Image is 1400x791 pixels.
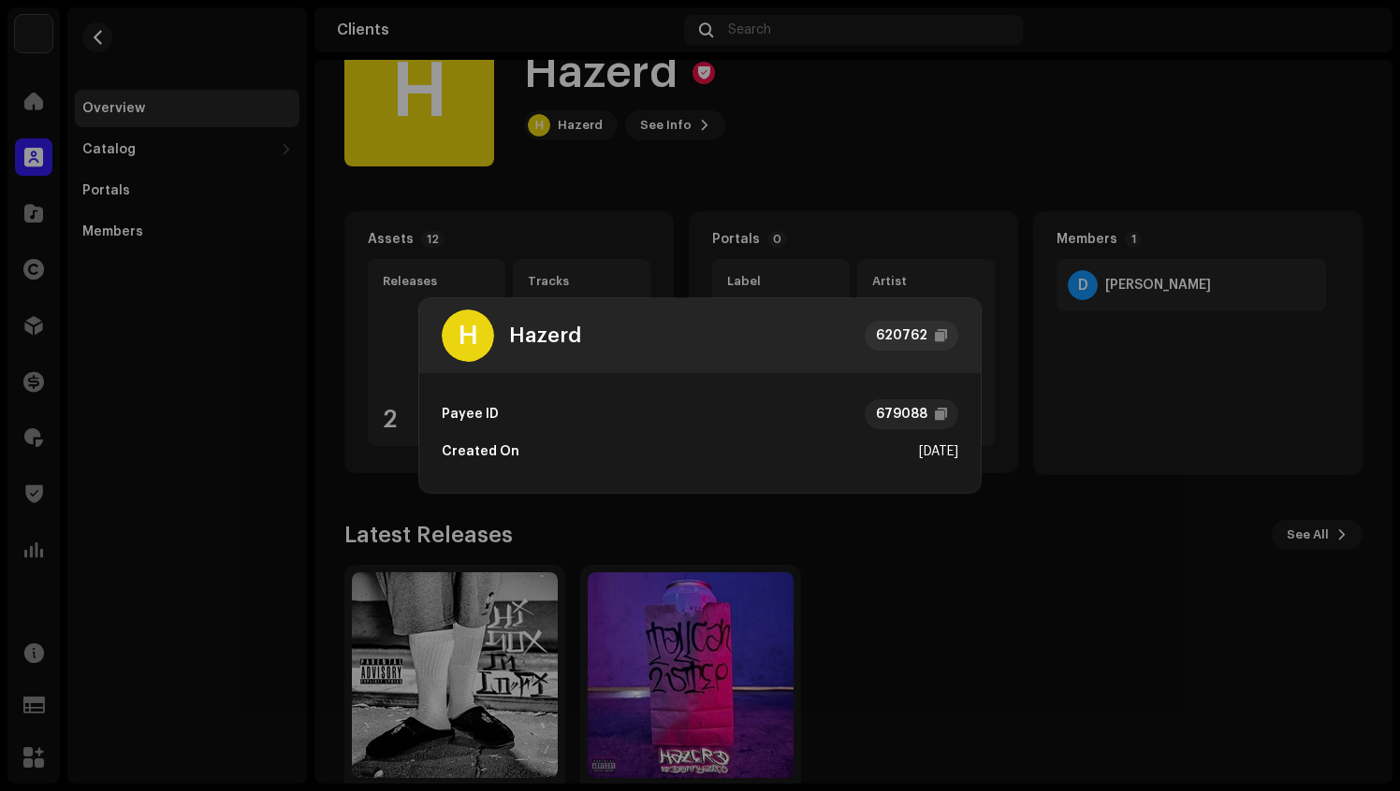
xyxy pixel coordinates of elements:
div: [DATE] [919,433,958,470]
div: 679088 [876,395,927,433]
div: H [442,309,494,362]
div: Created On [442,433,519,470]
div: 620762 [876,324,927,347]
div: Payee ID [442,395,499,433]
div: Hazerd [509,324,581,347]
